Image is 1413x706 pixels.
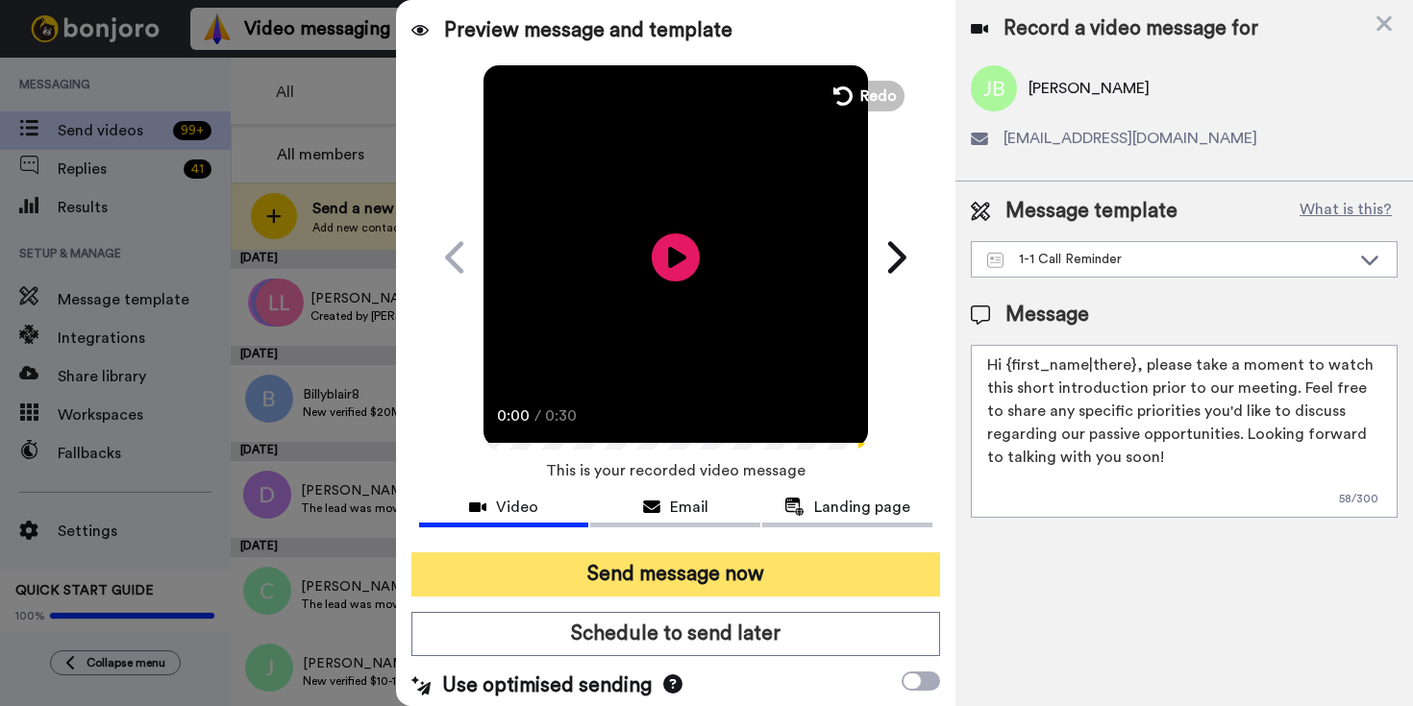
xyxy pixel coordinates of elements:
[496,496,538,519] span: Video
[411,612,940,656] button: Schedule to send later
[1005,197,1177,226] span: Message template
[545,404,579,427] span: 0:30
[411,552,940,596] button: Send message now
[442,671,652,700] span: Use optimised sending
[534,404,541,427] span: /
[497,404,531,427] span: 0:00
[814,496,910,519] span: Landing page
[987,253,1004,268] img: Message-temps.svg
[546,450,806,492] span: This is your recorded video message
[1005,301,1089,329] span: Message
[987,250,1351,269] div: 1-1 Call Reminder
[670,496,708,519] span: Email
[1294,197,1398,226] button: What is this?
[1004,127,1257,150] span: [EMAIL_ADDRESS][DOMAIN_NAME]
[971,345,1398,518] textarea: Hi {first_name|there}, please take a moment to watch this short introduction prior to our meeting...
